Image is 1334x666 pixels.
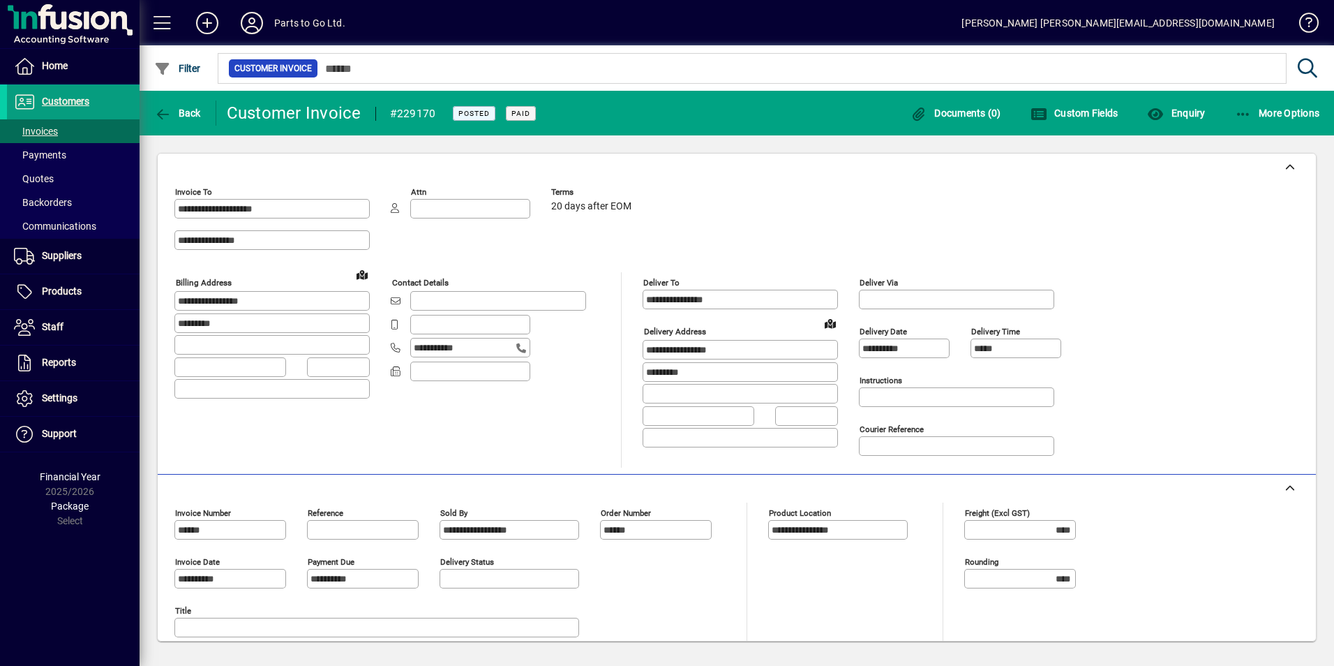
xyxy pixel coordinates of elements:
[274,12,345,34] div: Parts to Go Ltd.
[819,312,841,334] a: View on map
[154,63,201,74] span: Filter
[1289,3,1317,48] a: Knowledge Base
[601,508,651,518] mat-label: Order number
[1231,101,1324,126] button: More Options
[390,103,436,125] div: #229170
[860,327,907,336] mat-label: Delivery date
[42,321,63,332] span: Staff
[42,392,77,404] span: Settings
[860,424,924,434] mat-label: Courier Reference
[175,606,191,616] mat-label: Title
[40,471,100,482] span: Financial Year
[971,327,1020,336] mat-label: Delivery time
[7,167,140,191] a: Quotes
[351,263,373,286] a: View on map
[234,61,312,75] span: Customer Invoice
[154,108,201,119] span: Back
[42,286,82,297] span: Products
[7,417,140,452] a: Support
[7,191,140,214] a: Backorders
[7,381,140,416] a: Settings
[907,101,1005,126] button: Documents (0)
[7,214,140,238] a: Communications
[910,108,1001,119] span: Documents (0)
[42,428,77,439] span: Support
[551,201,631,212] span: 20 days after EOM
[42,250,82,261] span: Suppliers
[440,508,467,518] mat-label: Sold by
[14,149,66,161] span: Payments
[1147,108,1205,119] span: Enquiry
[227,102,361,124] div: Customer Invoice
[860,278,898,288] mat-label: Deliver via
[965,508,1030,518] mat-label: Freight (excl GST)
[175,187,212,197] mat-label: Invoice To
[411,187,426,197] mat-label: Attn
[42,60,68,71] span: Home
[14,221,96,232] span: Communications
[42,357,76,368] span: Reports
[440,557,494,567] mat-label: Delivery status
[511,109,530,118] span: Paid
[14,173,54,184] span: Quotes
[7,143,140,167] a: Payments
[230,10,274,36] button: Profile
[1235,108,1320,119] span: More Options
[7,239,140,274] a: Suppliers
[7,274,140,309] a: Products
[7,49,140,84] a: Home
[308,557,354,567] mat-label: Payment due
[140,101,216,126] app-page-header-button: Back
[42,96,89,107] span: Customers
[860,376,902,385] mat-label: Instructions
[151,101,204,126] button: Back
[14,197,72,208] span: Backorders
[458,109,490,118] span: Posted
[175,508,231,518] mat-label: Invoice number
[14,126,58,137] span: Invoices
[769,508,831,518] mat-label: Product location
[551,188,635,197] span: Terms
[961,12,1275,34] div: [PERSON_NAME] [PERSON_NAME][EMAIL_ADDRESS][DOMAIN_NAME]
[7,346,140,380] a: Reports
[1027,101,1122,126] button: Custom Fields
[51,501,89,512] span: Package
[185,10,230,36] button: Add
[175,557,220,567] mat-label: Invoice date
[965,557,998,567] mat-label: Rounding
[7,119,140,143] a: Invoices
[308,508,343,518] mat-label: Reference
[1031,108,1118,119] span: Custom Fields
[7,310,140,345] a: Staff
[151,56,204,81] button: Filter
[643,278,680,288] mat-label: Deliver To
[1144,101,1208,126] button: Enquiry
